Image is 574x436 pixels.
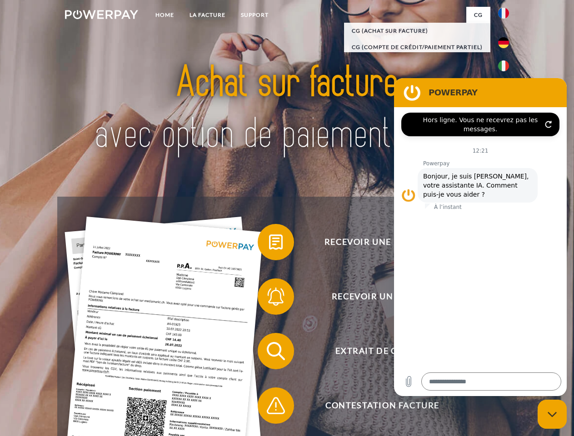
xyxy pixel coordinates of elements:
[498,60,509,71] img: it
[271,387,494,424] span: Contestation Facture
[265,340,287,362] img: qb_search.svg
[265,394,287,417] img: qb_warning.svg
[233,7,276,23] a: Support
[182,7,233,23] a: LA FACTURE
[538,400,567,429] iframe: Bouton de lancement de la fenêtre de messagerie, conversation en cours
[394,78,567,396] iframe: Fenêtre de messagerie
[258,224,494,260] button: Recevoir une facture ?
[271,224,494,260] span: Recevoir une facture ?
[258,278,494,315] button: Recevoir un rappel?
[466,7,490,23] a: CG
[258,387,494,424] button: Contestation Facture
[65,10,138,19] img: logo-powerpay-white.svg
[344,23,490,39] a: CG (achat sur facture)
[344,39,490,55] a: CG (Compte de crédit/paiement partiel)
[265,231,287,253] img: qb_bill.svg
[265,285,287,308] img: qb_bell.svg
[87,44,487,174] img: title-powerpay_fr.svg
[148,7,182,23] a: Home
[271,278,494,315] span: Recevoir un rappel?
[271,333,494,369] span: Extrait de compte
[498,8,509,19] img: fr
[258,333,494,369] button: Extrait de compte
[498,37,509,48] img: de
